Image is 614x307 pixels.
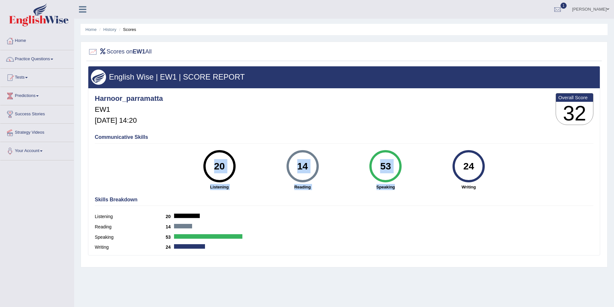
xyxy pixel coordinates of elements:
a: Predictions [0,87,74,103]
a: Home [85,27,97,32]
strong: Speaking [347,184,424,190]
label: Listening [95,213,166,220]
b: 14 [166,224,174,229]
label: Reading [95,224,166,230]
span: 1 [560,3,567,9]
div: 14 [291,153,314,180]
a: Success Stories [0,105,74,121]
img: wings.png [91,70,106,85]
b: 24 [166,245,174,250]
b: Overall Score [558,95,591,100]
div: 20 [208,153,231,180]
b: 53 [166,235,174,240]
strong: Listening [181,184,258,190]
a: Your Account [0,142,74,158]
h4: Communicative Skills [95,134,593,140]
label: Speaking [95,234,166,241]
h5: [DATE] 14:20 [95,117,163,124]
a: History [103,27,116,32]
a: Practice Questions [0,50,74,66]
h4: Harnoor_parramatta [95,95,163,102]
h4: Skills Breakdown [95,197,593,203]
a: Strategy Videos [0,124,74,140]
a: Tests [0,69,74,85]
b: 20 [166,214,174,219]
h2: Scores on All [88,47,152,57]
div: 24 [457,153,481,180]
h3: English Wise | EW1 | SCORE REPORT [91,73,597,81]
label: Writing [95,244,166,251]
b: EW1 [133,48,145,55]
div: 53 [374,153,397,180]
strong: Writing [430,184,507,190]
li: Scores [118,26,136,33]
strong: Reading [264,184,341,190]
h3: 32 [556,102,593,125]
a: Home [0,32,74,48]
h5: EW1 [95,106,163,113]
